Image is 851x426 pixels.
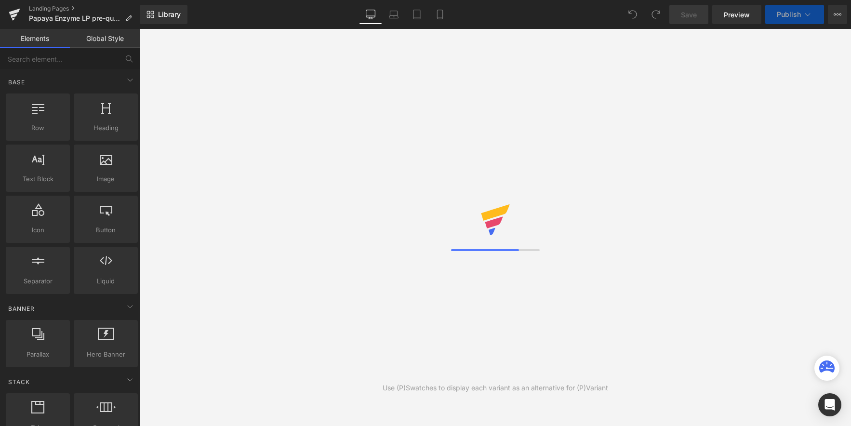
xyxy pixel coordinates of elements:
span: Button [77,225,135,235]
div: Use (P)Swatches to display each variant as an alternative for (P)Variant [383,383,608,393]
span: Save [681,10,697,20]
button: Redo [646,5,665,24]
span: Icon [9,225,67,235]
span: Library [158,10,181,19]
button: Publish [765,5,824,24]
span: Banner [7,304,36,313]
span: Stack [7,377,31,386]
a: Desktop [359,5,382,24]
span: Publish [777,11,801,18]
span: Hero Banner [77,349,135,359]
a: Mobile [428,5,452,24]
div: Open Intercom Messenger [818,393,841,416]
span: Text Block [9,174,67,184]
span: Base [7,78,26,87]
span: Papaya Enzyme LP pre-quiz page REBRAND [29,14,121,22]
span: Row [9,123,67,133]
span: Preview [724,10,750,20]
a: Tablet [405,5,428,24]
span: Liquid [77,276,135,286]
span: Heading [77,123,135,133]
button: More [828,5,847,24]
a: New Library [140,5,187,24]
a: Laptop [382,5,405,24]
a: Landing Pages [29,5,140,13]
a: Global Style [70,29,140,48]
span: Separator [9,276,67,286]
span: Image [77,174,135,184]
span: Parallax [9,349,67,359]
button: Undo [623,5,642,24]
a: Preview [712,5,761,24]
